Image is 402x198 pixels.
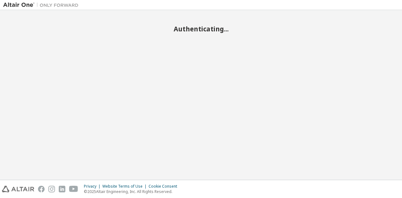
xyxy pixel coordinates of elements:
p: © 2025 Altair Engineering, Inc. All Rights Reserved. [84,189,181,194]
img: Altair One [3,2,82,8]
h2: Authenticating... [3,25,399,33]
img: facebook.svg [38,186,45,192]
img: youtube.svg [69,186,78,192]
div: Cookie Consent [149,184,181,189]
img: linkedin.svg [59,186,65,192]
div: Website Terms of Use [102,184,149,189]
div: Privacy [84,184,102,189]
img: instagram.svg [48,186,55,192]
img: altair_logo.svg [2,186,34,192]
